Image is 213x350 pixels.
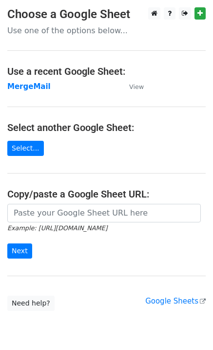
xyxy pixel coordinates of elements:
h4: Use a recent Google Sheet: [7,66,206,77]
a: MergeMail [7,82,51,91]
a: Select... [7,141,44,156]
h3: Choose a Google Sheet [7,7,206,22]
input: Paste your Google Sheet URL here [7,204,201,222]
h4: Copy/paste a Google Sheet URL: [7,188,206,200]
input: Next [7,243,32,259]
a: Need help? [7,296,55,311]
h4: Select another Google Sheet: [7,122,206,133]
a: View [119,82,144,91]
small: Example: [URL][DOMAIN_NAME] [7,224,107,232]
a: Google Sheets [145,297,206,306]
p: Use one of the options below... [7,25,206,36]
small: View [129,83,144,90]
